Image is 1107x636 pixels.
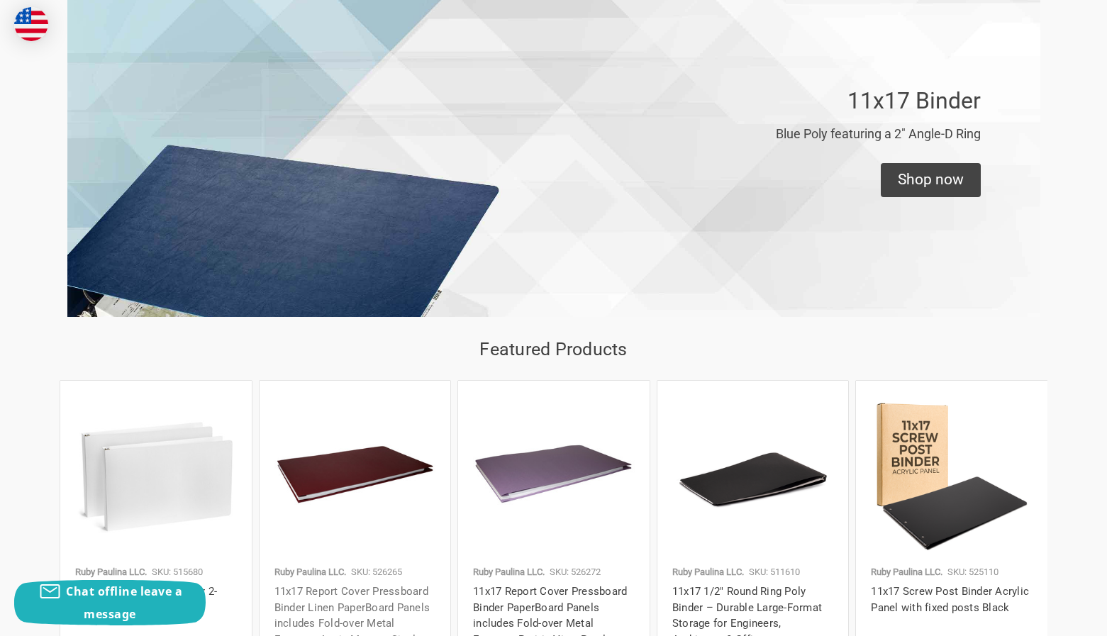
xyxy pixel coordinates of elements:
[672,396,834,557] img: 11x17 1/2" Round Ring Poly Binder – Durable Large-Format Storage for Engineers, Architects & Offices
[898,169,964,191] div: Shop now
[274,396,436,557] img: 11x17 Report Cover Pressboard Binder Linen PaperBoard Panels includes Fold-over Metal Fastener Ag...
[66,584,182,622] span: Chat offline leave a message
[473,565,545,579] p: Ruby Paulina LLC.
[847,84,981,118] p: 11x17 Binder
[152,565,203,579] p: SKU: 515680
[473,396,635,557] img: 11x17 Report Cover Pressboard Binder PaperBoard Panels includes Fold-over Metal Fastener Prairie ...
[60,336,1047,363] h2: Featured Products
[75,565,147,579] p: Ruby Paulina LLC.
[75,396,237,557] img: 11x17 1" White Poly Binder 2-pack
[871,565,942,579] p: Ruby Paulina LLC.
[871,585,1029,614] a: 11x17 Screw Post Binder Acrylic Panel with fixed posts Black
[14,7,48,41] img: duty and tax information for United States
[776,124,981,143] p: Blue Poly featuring a 2" Angle-D Ring
[274,565,346,579] p: Ruby Paulina LLC.
[550,565,601,579] p: SKU: 526272
[871,396,1033,557] img: 11x17 Screw Post Binder Acrylic Panel with fixed posts Black
[351,565,402,579] p: SKU: 526265
[947,565,998,579] p: SKU: 525110
[14,580,206,625] button: Chat offline leave a message
[749,565,800,579] p: SKU: 511610
[672,565,744,579] p: Ruby Paulina LLC.
[881,163,981,197] div: Shop now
